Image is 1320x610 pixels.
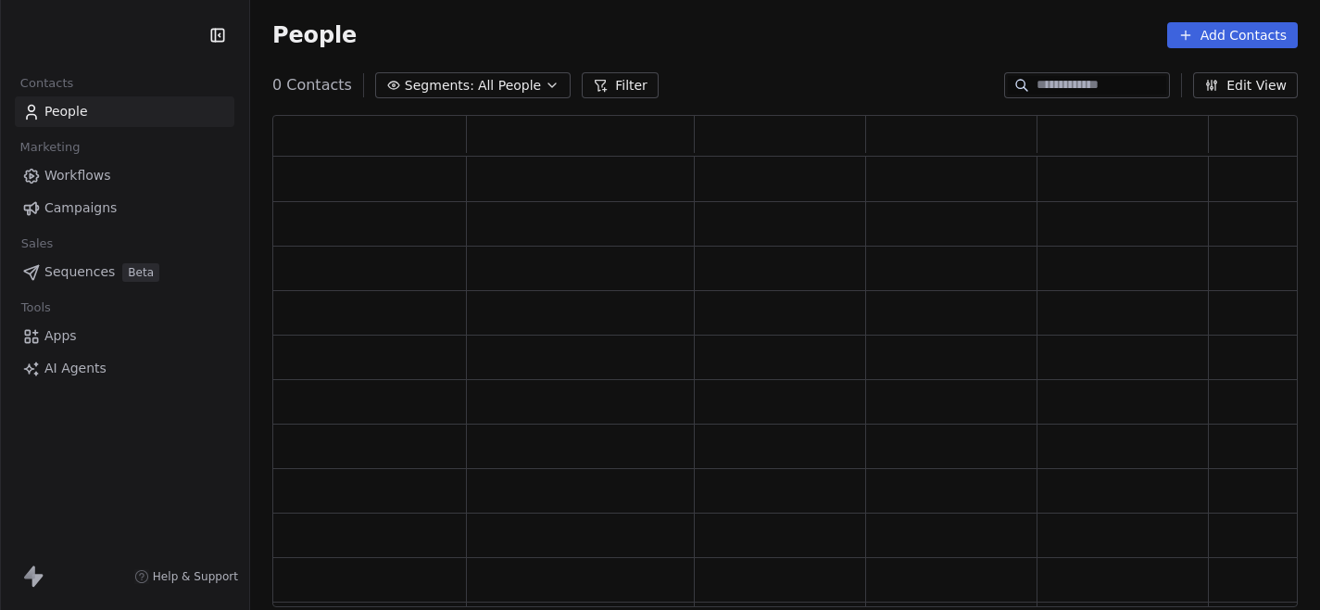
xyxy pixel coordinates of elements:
button: Add Contacts [1167,22,1298,48]
span: All People [478,76,541,95]
span: Segments: [405,76,474,95]
a: AI Agents [15,353,234,384]
a: SequencesBeta [15,257,234,287]
span: Workflows [44,166,111,185]
span: 0 Contacts [272,74,352,96]
span: People [44,102,88,121]
span: AI Agents [44,359,107,378]
span: Contacts [12,70,82,97]
button: Edit View [1193,72,1298,98]
span: Beta [122,263,159,282]
a: Apps [15,321,234,351]
span: Sequences [44,262,115,282]
span: Help & Support [153,569,238,584]
span: Marketing [12,133,88,161]
a: People [15,96,234,127]
button: Filter [582,72,659,98]
span: Tools [13,294,58,322]
span: Campaigns [44,198,117,218]
span: People [272,21,357,49]
span: Sales [13,230,61,258]
a: Workflows [15,160,234,191]
a: Campaigns [15,193,234,223]
span: Apps [44,326,77,346]
a: Help & Support [134,569,238,584]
